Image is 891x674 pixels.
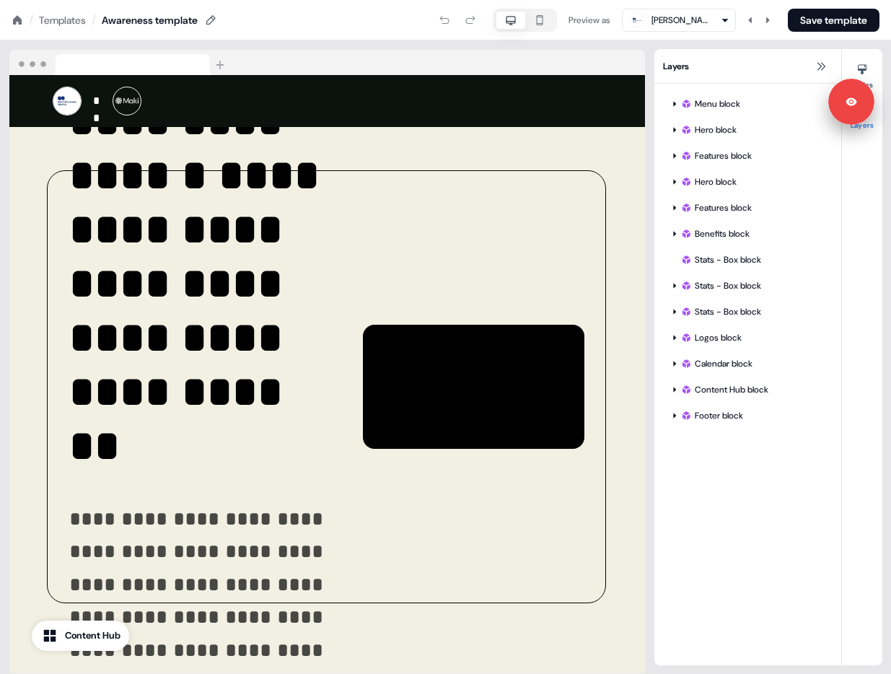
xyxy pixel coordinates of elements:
div: Stats - Box block [663,248,833,271]
div: Benefits block [680,227,827,241]
div: / [92,12,96,28]
div: Hero block [663,118,833,141]
button: Styles [842,58,882,89]
div: Calendar block [680,356,827,371]
button: Content Hub [32,621,129,651]
div: Stats - Box block [680,253,827,267]
div: Hero block [680,175,827,189]
div: Features block [663,196,833,219]
button: [PERSON_NAME] [PERSON_NAME] Agency [622,9,736,32]
div: Logos block [663,326,833,349]
div: Stats - Box block [663,274,833,297]
div: Logos block [680,331,827,345]
div: Awareness template [102,13,198,27]
div: Preview as [569,13,610,27]
div: Features block [680,201,827,215]
div: Footer block [663,404,833,427]
a: Templates [39,13,86,27]
div: / [29,12,33,28]
div: Calendar block [663,352,833,375]
div: Hero block [663,170,833,193]
div: Content Hub block [663,378,833,401]
div: Features block [663,144,833,167]
div: Menu block [663,92,833,115]
div: Footer block [680,408,827,423]
div: Hero block [680,123,827,137]
div: [PERSON_NAME] [PERSON_NAME] Agency [651,13,709,27]
div: Content Hub block [680,382,827,397]
img: Browser topbar [9,50,231,76]
div: Content Hub [65,629,120,643]
div: Stats - Box block [663,300,833,323]
div: Stats - Box block [680,305,827,319]
div: Menu block [680,97,827,111]
div: Features block [680,149,827,163]
div: Stats - Box block [680,279,827,293]
div: Benefits block [663,222,833,245]
div: Layers [654,49,841,84]
button: Save template [788,9,879,32]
